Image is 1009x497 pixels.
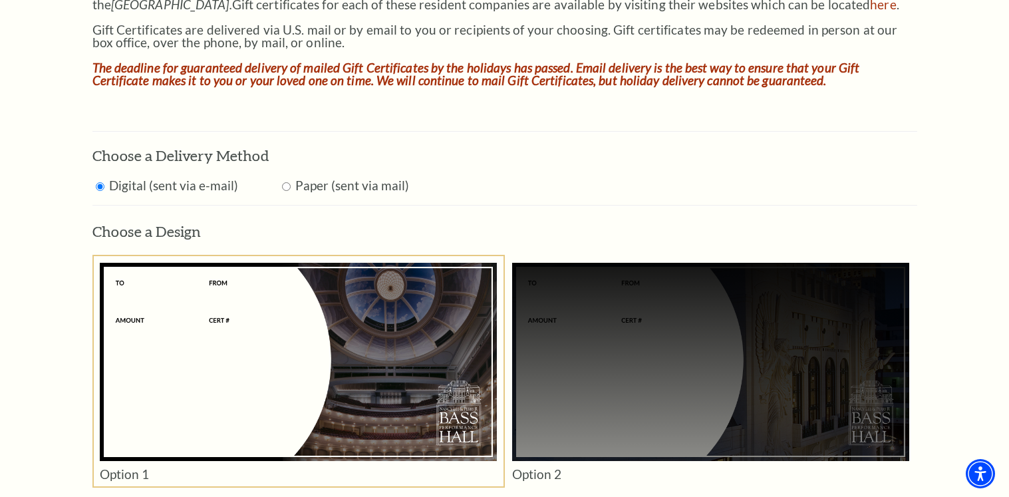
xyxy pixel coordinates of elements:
[92,60,860,88] strong: The deadline for guaranteed delivery of mailed Gift Certificates by the holidays has passed. Emai...
[512,468,909,480] p: Option 2
[966,459,995,488] div: Accessibility Menu
[295,178,409,193] label: Paper (sent via mail)
[100,468,497,480] p: Option 1
[109,178,238,193] label: Digital (sent via e-mail)
[92,222,917,242] p: Choose a Design
[282,182,291,191] input: Radio button
[92,146,917,166] p: Choose a Delivery Method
